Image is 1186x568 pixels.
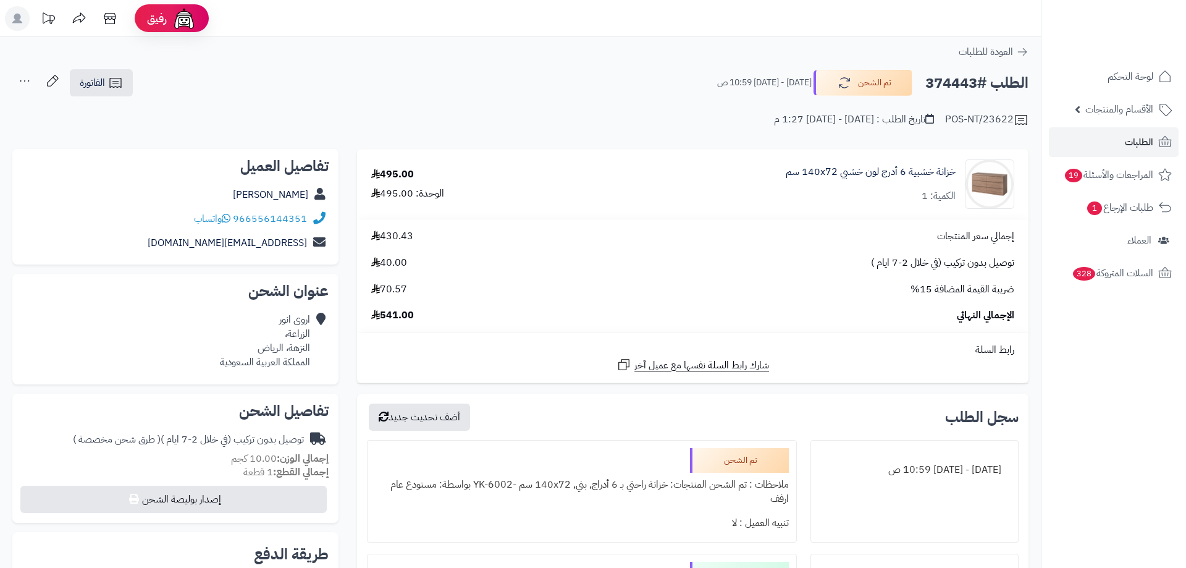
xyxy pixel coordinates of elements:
a: 966556144351 [233,211,307,226]
img: ai-face.png [172,6,196,31]
div: الكمية: 1 [922,189,956,203]
span: ضريبة القيمة المضافة 15% [911,282,1014,297]
a: العودة للطلبات [959,45,1028,59]
div: رابط السلة [362,343,1024,357]
a: لوحة التحكم [1049,62,1179,91]
span: توصيل بدون تركيب (في خلال 2-7 ايام ) [871,256,1014,270]
span: الطلبات [1125,134,1153,151]
a: شارك رابط السلة نفسها مع عميل آخر [616,357,769,373]
button: تم الشحن [814,70,912,96]
strong: إجمالي القطع: [273,465,329,480]
div: ملاحظات : تم الشحن المنتجات: خزانة راحتي بـ 6 أدراج, بني, ‎140x72 سم‏ -YK-6002 بواسطة: مستودع عام... [375,473,789,511]
span: 430.43 [371,229,413,244]
span: 541.00 [371,308,414,323]
span: 70.57 [371,282,407,297]
span: 1 [1087,201,1103,216]
h2: الطلب #374443 [925,70,1028,96]
span: رفيق [147,11,167,26]
span: لوحة التحكم [1108,68,1153,85]
small: [DATE] - [DATE] 10:59 ص [717,77,812,89]
a: الفاتورة [70,69,133,96]
span: 40.00 [371,256,407,270]
div: POS-NT/23622 [945,112,1028,127]
a: [EMAIL_ADDRESS][DOMAIN_NAME] [148,235,307,250]
h3: سجل الطلب [945,410,1019,425]
img: logo-2.png [1102,13,1174,39]
h2: طريقة الدفع [254,547,329,562]
div: توصيل بدون تركيب (في خلال 2-7 ايام ) [73,433,304,447]
a: السلات المتروكة328 [1049,258,1179,288]
span: 19 [1064,168,1083,183]
span: الإجمالي النهائي [957,308,1014,323]
div: [DATE] - [DATE] 10:59 ص [818,458,1011,482]
div: الوحدة: 495.00 [371,187,444,201]
span: طلبات الإرجاع [1086,199,1153,216]
button: أضف تحديث جديد [369,404,470,431]
small: 10.00 كجم [231,451,329,466]
a: المراجعات والأسئلة19 [1049,160,1179,190]
h2: تفاصيل العميل [22,159,329,174]
span: ( طرق شحن مخصصة ) [73,432,161,447]
a: خزانة خشبية 6 أدرج لون خشبي 140x72 سم [786,165,956,179]
img: 1752058398-1(9)-90x90.jpg [965,159,1014,209]
span: إجمالي سعر المنتجات [937,229,1014,244]
small: 1 قطعة [243,465,329,480]
div: 495.00 [371,167,414,182]
strong: إجمالي الوزن: [277,451,329,466]
span: الأقسام والمنتجات [1085,101,1153,118]
a: واتساب [194,211,230,226]
span: الفاتورة [80,75,105,90]
button: إصدار بوليصة الشحن [20,486,327,513]
div: تم الشحن [690,448,789,473]
a: العملاء [1049,226,1179,255]
h2: عنوان الشحن [22,284,329,299]
a: الطلبات [1049,127,1179,157]
div: تاريخ الطلب : [DATE] - [DATE] 1:27 م [774,112,934,127]
a: [PERSON_NAME] [233,187,308,202]
div: تنبيه العميل : لا [375,511,789,535]
span: المراجعات والأسئلة [1064,166,1153,184]
span: 328 [1072,266,1096,281]
span: السلات المتروكة [1072,265,1153,282]
span: العملاء [1127,232,1151,249]
a: تحديثات المنصة [33,6,64,34]
span: شارك رابط السلة نفسها مع عميل آخر [634,358,769,373]
h2: تفاصيل الشحن [22,404,329,418]
a: طلبات الإرجاع1 [1049,193,1179,223]
div: اروى انور الزراعة، النزهة، الرياض المملكة العربية السعودية [220,313,310,369]
span: العودة للطلبات [959,45,1013,59]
